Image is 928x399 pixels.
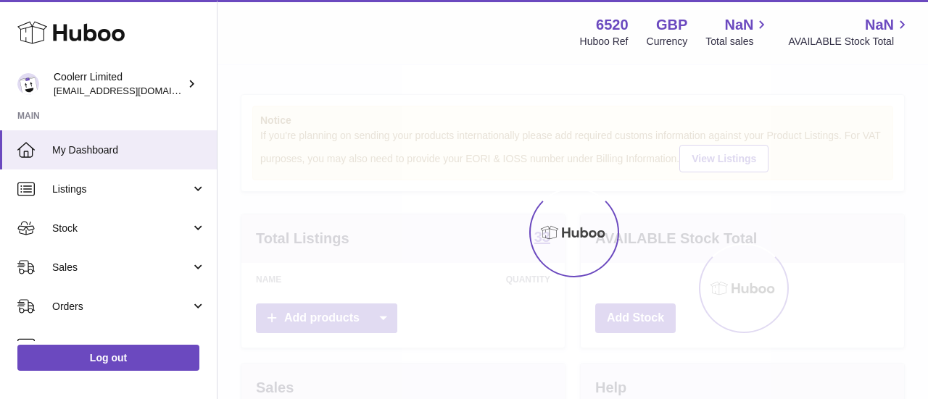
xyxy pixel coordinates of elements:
div: Currency [647,35,688,49]
span: [EMAIL_ADDRESS][DOMAIN_NAME] [54,85,213,96]
span: Usage [52,339,206,353]
span: Stock [52,222,191,235]
span: Total sales [705,35,770,49]
a: Log out [17,345,199,371]
span: Orders [52,300,191,314]
strong: 6520 [596,15,629,35]
span: Sales [52,261,191,274]
span: NaN [724,15,753,35]
span: NaN [865,15,894,35]
div: Coolerr Limited [54,70,184,98]
a: NaN Total sales [705,15,770,49]
span: Listings [52,182,191,196]
strong: GBP [656,15,687,35]
span: My Dashboard [52,143,206,157]
span: AVAILABLE Stock Total [788,35,911,49]
img: internalAdmin-6520@internal.huboo.com [17,73,39,95]
a: NaN AVAILABLE Stock Total [788,15,911,49]
div: Huboo Ref [580,35,629,49]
